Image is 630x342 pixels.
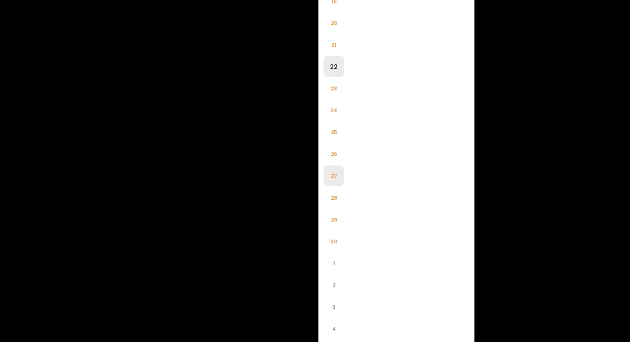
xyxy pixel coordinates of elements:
li: 3 [324,297,344,317]
li: 20 [324,12,344,33]
li: 24 [324,100,344,120]
li: 27 [324,165,344,186]
li: 25 [324,122,344,142]
li: 23 [324,78,344,99]
li: 4 [324,318,344,339]
li: 30 [324,231,344,252]
li: 22 [324,56,344,77]
li: 26 [324,144,344,164]
li: 28 [324,187,344,208]
li: 29 [324,209,344,230]
li: 1 [324,253,344,273]
li: 21 [324,34,344,55]
li: 2 [324,275,344,295]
